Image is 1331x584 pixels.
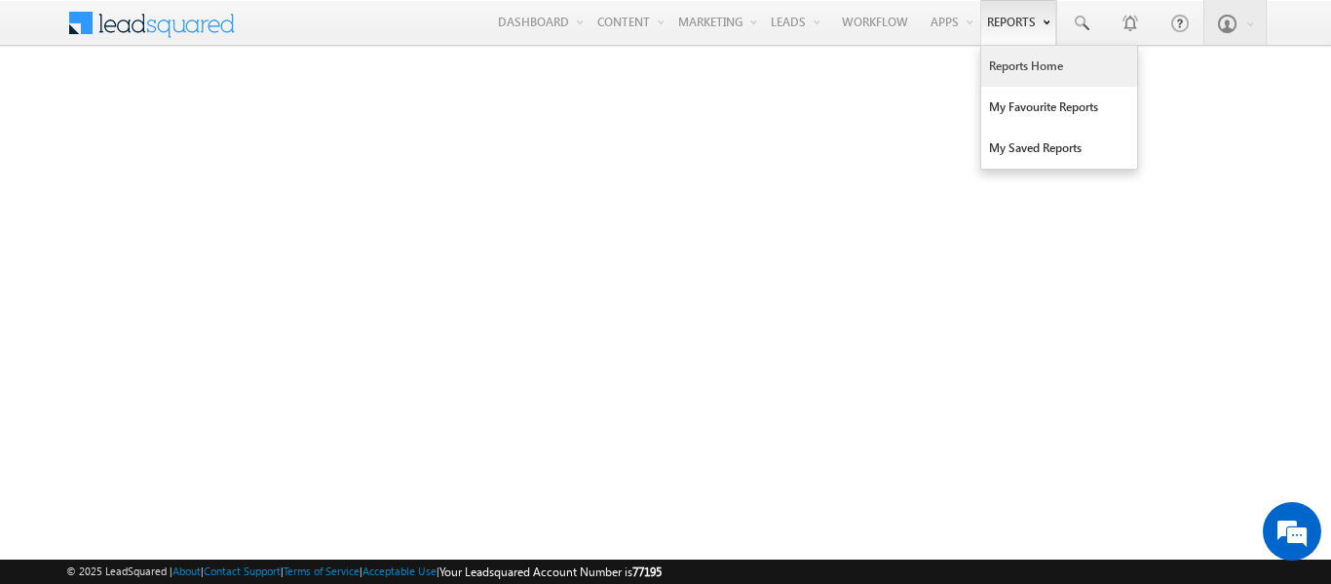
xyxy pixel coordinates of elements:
em: Start Chat [265,450,354,477]
span: © 2025 LeadSquared | | | | | [66,563,662,581]
a: About [172,565,201,577]
span: 77195 [632,565,662,579]
img: d_60004797649_company_0_60004797649 [33,102,82,128]
textarea: Type your message and hit 'Enter' [25,180,356,434]
a: Reports Home [981,46,1137,87]
a: My Saved Reports [981,128,1137,169]
span: Your Leadsquared Account Number is [439,565,662,579]
a: My Favourite Reports [981,87,1137,128]
a: Acceptable Use [362,565,437,577]
div: Minimize live chat window [320,10,366,57]
a: Contact Support [204,565,281,577]
a: Terms of Service [284,565,360,577]
div: Chat with us now [101,102,327,128]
